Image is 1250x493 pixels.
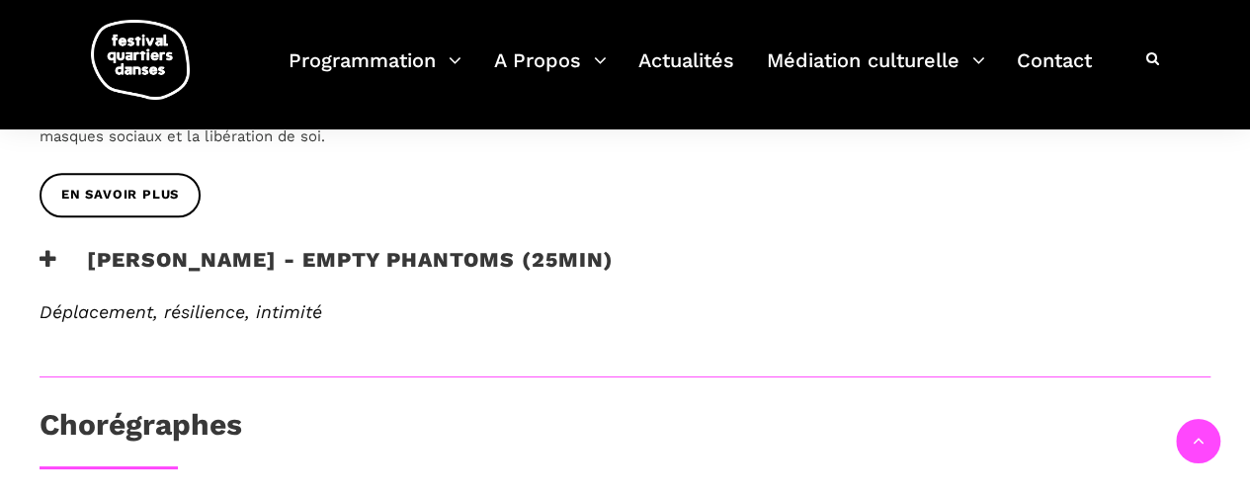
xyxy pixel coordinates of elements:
[1017,43,1092,102] a: Contact
[40,407,242,456] h3: Chorégraphes
[638,43,734,102] a: Actualités
[289,43,461,102] a: Programmation
[40,173,201,217] a: EN SAVOIR PLUS
[494,43,607,102] a: A Propos
[767,43,985,102] a: Médiation culturelle
[61,185,179,205] span: EN SAVOIR PLUS
[40,301,322,322] em: Déplacement, résilience, intimité
[91,20,190,100] img: logo-fqd-med
[40,247,614,296] h3: [PERSON_NAME] - Empty phantoms (25min)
